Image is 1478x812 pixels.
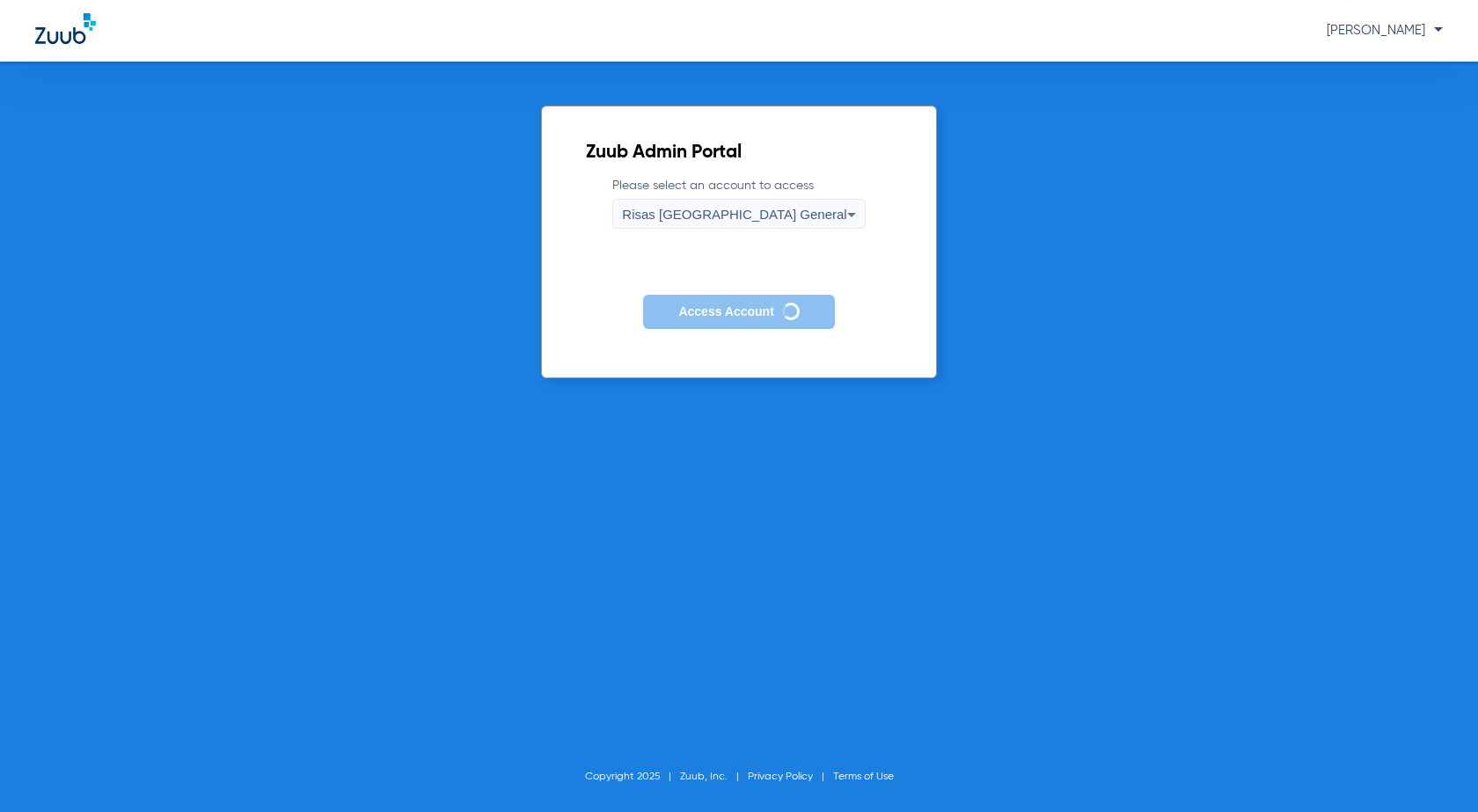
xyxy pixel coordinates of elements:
[586,144,891,162] h2: Zuub Admin Portal
[35,13,96,44] img: Zuub Logo
[612,177,865,229] label: Please select an account to access
[678,304,773,318] span: Access Account
[833,772,894,782] a: Terms of Use
[680,768,748,786] li: Zuub, Inc.
[643,295,834,329] button: Access Account
[748,772,813,782] a: Privacy Policy
[585,768,680,786] li: Copyright 2025
[622,207,846,222] span: Risas [GEOGRAPHIC_DATA] General
[1327,24,1443,37] span: [PERSON_NAME]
